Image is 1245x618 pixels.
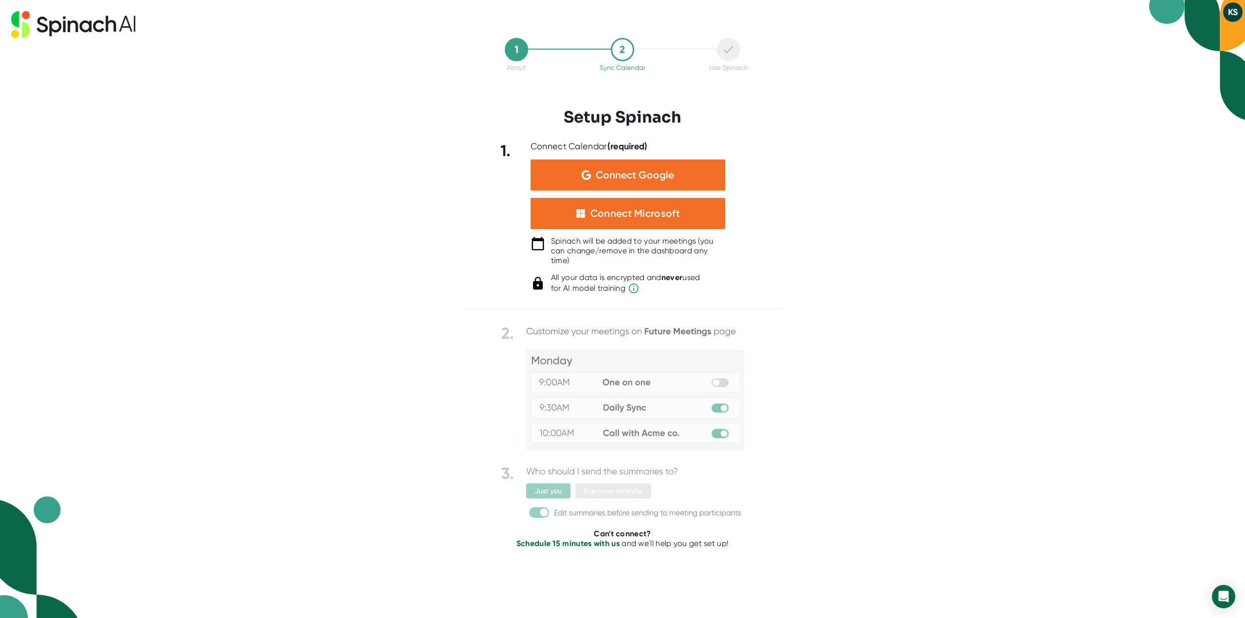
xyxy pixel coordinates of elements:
[551,273,700,294] div: All your data is encrypted and used
[594,529,651,538] b: Can't connect?
[463,539,782,548] div: and we'll help you get set up!
[516,539,620,548] a: Schedule 15 minutes with us
[505,38,528,61] div: 1
[600,64,645,71] div: Sync Calendar
[551,236,725,265] div: Spinach will be added to your meetings (you can change/remove in the dashboard any time)
[582,170,591,180] img: Aehbyd4JwY73AAAAAElFTkSuQmCC
[531,141,648,152] div: Connect Calendar
[611,38,634,61] div: 2
[596,170,674,180] span: Connect Google
[551,283,700,294] span: for AI model training
[710,64,748,71] div: Use Spinach
[500,141,511,160] b: 1.
[507,64,526,71] div: About
[501,324,744,522] img: Following steps give you control of meetings that spinach can join
[564,108,681,126] h3: Setup Spinach
[661,273,683,282] b: never
[576,209,586,218] img: microsoft-white-squares.05348b22b8389b597c576c3b9d3cf43b.svg
[1223,2,1243,22] button: KS
[1212,585,1235,608] div: Open Intercom Messenger
[590,207,680,220] div: Connect Microsoft
[607,141,648,152] b: (required)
